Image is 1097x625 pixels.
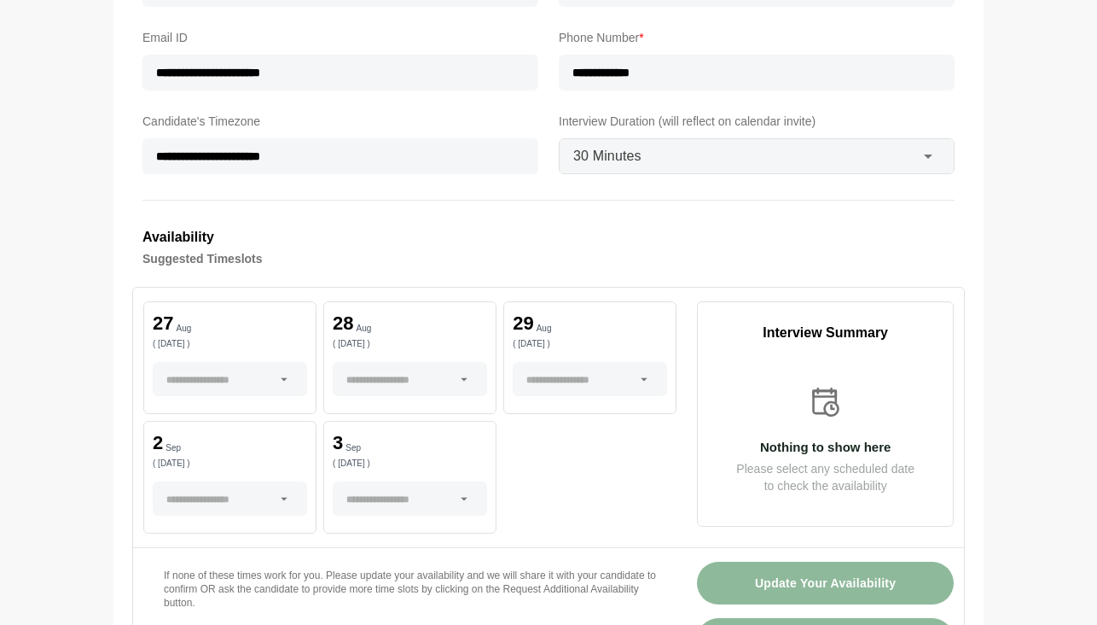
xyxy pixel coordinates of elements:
p: 2 [153,434,163,453]
p: Nothing to show here [698,441,953,453]
p: Aug [537,324,552,333]
label: Interview Duration (will reflect on calendar invite) [559,111,955,131]
p: Sep [345,444,361,453]
p: Interview Summary [698,323,953,343]
p: 28 [333,314,353,333]
button: Update Your Availability [697,562,954,605]
p: 27 [153,314,173,333]
p: Aug [357,324,372,333]
label: Phone Number [559,27,955,48]
p: ( [DATE] ) [333,459,487,468]
img: calender [808,384,844,420]
span: 30 Minutes [573,145,641,167]
p: ( [DATE] ) [513,340,667,348]
h4: Suggested Timeslots [142,248,955,269]
p: 29 [513,314,533,333]
p: 3 [333,434,343,453]
p: Aug [176,324,191,333]
label: Candidate's Timezone [142,111,538,131]
p: If none of these times work for you. Please update your availability and we will share it with yo... [164,569,656,610]
p: Sep [165,444,181,453]
p: Please select any scheduled date to check the availability [698,460,953,494]
label: Email ID [142,27,538,48]
h3: Availability [142,226,955,248]
p: ( [DATE] ) [333,340,487,348]
p: ( [DATE] ) [153,459,307,468]
p: ( [DATE] ) [153,340,307,348]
